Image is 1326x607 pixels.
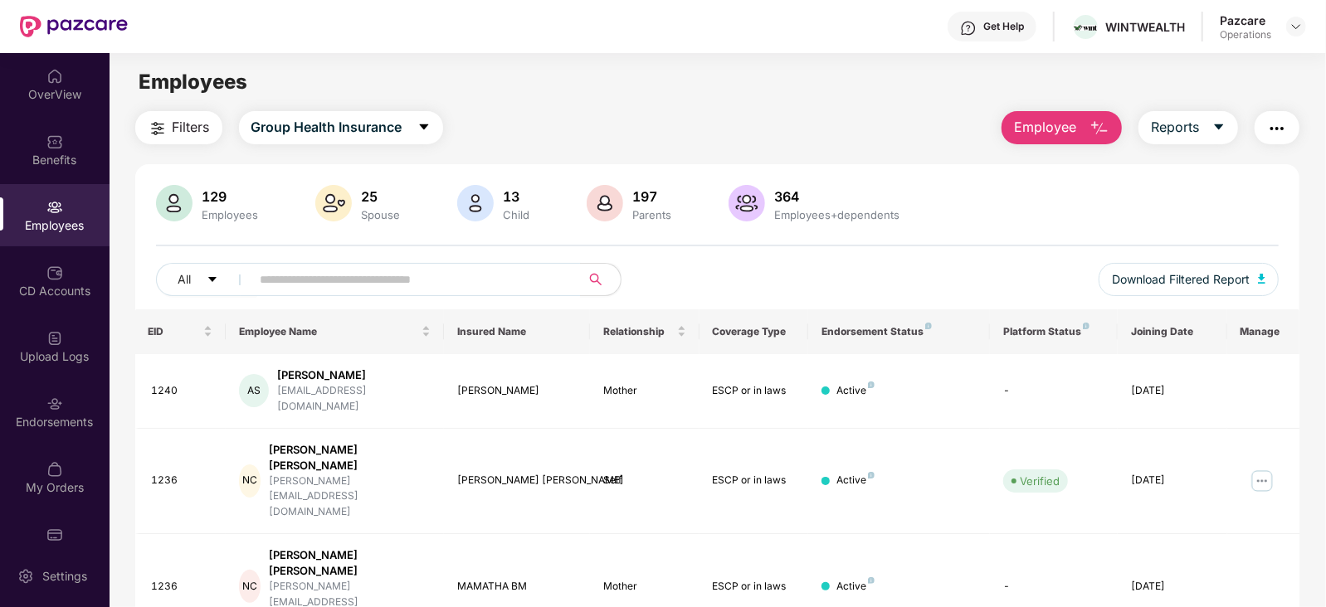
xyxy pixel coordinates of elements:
[580,273,612,286] span: search
[46,461,63,478] img: svg+xml;base64,PHN2ZyBpZD0iTXlfT3JkZXJzIiBkYXRhLW5hbWU9Ik15IE9yZGVycyIgeG1sbnM9Imh0dHA6Ly93d3cudz...
[444,309,589,354] th: Insured Name
[457,383,576,399] div: [PERSON_NAME]
[457,185,494,221] img: svg+xml;base64,PHN2ZyB4bWxucz0iaHR0cDovL3d3dy53My5vcmcvMjAwMC9zdmciIHhtbG5zOnhsaW5rPSJodHRwOi8vd3...
[603,473,686,488] div: Self
[1220,12,1271,28] div: Pazcare
[1267,119,1287,138] img: svg+xml;base64,PHN2ZyB4bWxucz0iaHR0cDovL3d3dy53My5vcmcvMjAwMC9zdmciIHdpZHRoPSIyNCIgaGVpZ2h0PSIyNC...
[37,568,92,585] div: Settings
[603,383,686,399] div: Mother
[729,185,765,221] img: svg+xml;base64,PHN2ZyB4bWxucz0iaHR0cDovL3d3dy53My5vcmcvMjAwMC9zdmciIHhtbG5zOnhsaW5rPSJodHRwOi8vd3...
[251,117,402,138] span: Group Health Insurance
[1289,20,1303,33] img: svg+xml;base64,PHN2ZyBpZD0iRHJvcGRvd24tMzJ4MzIiIHhtbG5zPSJodHRwOi8vd3d3LnczLm9yZy8yMDAwL3N2ZyIgd2...
[207,274,218,287] span: caret-down
[1083,323,1090,329] img: svg+xml;base64,PHN2ZyB4bWxucz0iaHR0cDovL3d3dy53My5vcmcvMjAwMC9zdmciIHdpZHRoPSI4IiBoZWlnaHQ9IjgiIH...
[580,263,622,296] button: search
[152,383,213,399] div: 1240
[713,473,796,488] div: ESCP or in laws
[239,325,418,338] span: Employee Name
[836,383,875,399] div: Active
[821,325,977,338] div: Endorsement Status
[156,263,257,296] button: Allcaret-down
[630,188,675,205] div: 197
[500,188,534,205] div: 13
[1227,309,1300,354] th: Manage
[1003,325,1104,338] div: Platform Status
[152,473,213,488] div: 1236
[772,208,904,221] div: Employees+dependents
[1112,270,1250,289] span: Download Filtered Report
[587,185,623,221] img: svg+xml;base64,PHN2ZyB4bWxucz0iaHR0cDovL3d3dy53My5vcmcvMjAwMC9zdmciIHhtbG5zOnhsaW5rPSJodHRwOi8vd3...
[178,270,192,289] span: All
[960,20,977,36] img: svg+xml;base64,PHN2ZyBpZD0iSGVscC0zMngzMiIgeG1sbnM9Imh0dHA6Ly93d3cudzMub3JnLzIwMDAvc3ZnIiB3aWR0aD...
[417,120,431,135] span: caret-down
[925,323,932,329] img: svg+xml;base64,PHN2ZyB4bWxucz0iaHR0cDovL3d3dy53My5vcmcvMjAwMC9zdmciIHdpZHRoPSI4IiBoZWlnaHQ9IjgiIH...
[139,70,247,94] span: Employees
[46,396,63,412] img: svg+xml;base64,PHN2ZyBpZD0iRW5kb3JzZW1lbnRzIiB4bWxucz0iaHR0cDovL3d3dy53My5vcmcvMjAwMC9zdmciIHdpZH...
[17,568,34,585] img: svg+xml;base64,PHN2ZyBpZD0iU2V0dGluZy0yMHgyMCIgeG1sbnM9Imh0dHA6Ly93d3cudzMub3JnLzIwMDAvc3ZnIiB3aW...
[46,199,63,216] img: svg+xml;base64,PHN2ZyBpZD0iRW1wbG95ZWVzIiB4bWxucz0iaHR0cDovL3d3dy53My5vcmcvMjAwMC9zdmciIHdpZHRoPS...
[1074,25,1098,30] img: Wintlogo.jpg
[1118,309,1227,354] th: Joining Date
[173,117,210,138] span: Filters
[239,374,269,407] div: AS
[868,381,875,388] img: svg+xml;base64,PHN2ZyB4bWxucz0iaHR0cDovL3d3dy53My5vcmcvMjAwMC9zdmciIHdpZHRoPSI4IiBoZWlnaHQ9IjgiIH...
[868,577,875,584] img: svg+xml;base64,PHN2ZyB4bWxucz0iaHR0cDovL3d3dy53My5vcmcvMjAwMC9zdmciIHdpZHRoPSI4IiBoZWlnaHQ9IjgiIH...
[149,325,201,338] span: EID
[713,383,796,399] div: ESCP or in laws
[135,111,222,144] button: Filters
[358,188,404,205] div: 25
[277,367,431,383] div: [PERSON_NAME]
[1138,111,1238,144] button: Reportscaret-down
[46,134,63,150] img: svg+xml;base64,PHN2ZyBpZD0iQmVuZWZpdHMiIHhtbG5zPSJodHRwOi8vd3d3LnczLm9yZy8yMDAwL3N2ZyIgd2lkdGg9Ij...
[1090,119,1109,138] img: svg+xml;base64,PHN2ZyB4bWxucz0iaHR0cDovL3d3dy53My5vcmcvMjAwMC9zdmciIHhtbG5zOnhsaW5rPSJodHRwOi8vd3...
[1220,28,1271,41] div: Operations
[457,579,576,595] div: MAMATHA BM
[46,68,63,85] img: svg+xml;base64,PHN2ZyBpZD0iSG9tZSIgeG1sbnM9Imh0dHA6Ly93d3cudzMub3JnLzIwMDAvc3ZnIiB3aWR0aD0iMjAiIG...
[1020,473,1060,489] div: Verified
[269,442,431,473] div: [PERSON_NAME] [PERSON_NAME]
[46,330,63,347] img: svg+xml;base64,PHN2ZyBpZD0iVXBsb2FkX0xvZ3MiIGRhdGEtbmFtZT0iVXBsb2FkIExvZ3MiIHhtbG5zPSJodHRwOi8vd3...
[269,547,431,579] div: [PERSON_NAME] [PERSON_NAME]
[457,473,576,488] div: [PERSON_NAME] [PERSON_NAME]
[1131,473,1214,488] div: [DATE]
[1151,117,1199,138] span: Reports
[1002,111,1122,144] button: Employee
[836,579,875,595] div: Active
[199,208,262,221] div: Employees
[199,188,262,205] div: 129
[239,111,443,144] button: Group Health Insurancecaret-down
[868,472,875,478] img: svg+xml;base64,PHN2ZyB4bWxucz0iaHR0cDovL3d3dy53My5vcmcvMjAwMC9zdmciIHdpZHRoPSI4IiBoZWlnaHQ9IjgiIH...
[1212,120,1226,135] span: caret-down
[152,579,213,595] div: 1236
[20,16,128,37] img: New Pazcare Logo
[983,20,1024,33] div: Get Help
[603,579,686,595] div: Mother
[1131,383,1214,399] div: [DATE]
[269,473,431,521] div: [PERSON_NAME][EMAIL_ADDRESS][DOMAIN_NAME]
[358,208,404,221] div: Spouse
[1014,117,1076,138] span: Employee
[590,309,700,354] th: Relationship
[700,309,809,354] th: Coverage Type
[148,119,168,138] img: svg+xml;base64,PHN2ZyB4bWxucz0iaHR0cDovL3d3dy53My5vcmcvMjAwMC9zdmciIHdpZHRoPSIyNCIgaGVpZ2h0PSIyNC...
[1131,579,1214,595] div: [DATE]
[315,185,352,221] img: svg+xml;base64,PHN2ZyB4bWxucz0iaHR0cDovL3d3dy53My5vcmcvMjAwMC9zdmciIHhtbG5zOnhsaW5rPSJodHRwOi8vd3...
[772,188,904,205] div: 364
[603,325,674,338] span: Relationship
[239,464,261,498] div: NC
[630,208,675,221] div: Parents
[1105,19,1185,35] div: WINTWEALTH
[990,354,1118,429] td: -
[1249,468,1275,494] img: manageButton
[713,579,796,595] div: ESCP or in laws
[135,309,227,354] th: EID
[1099,263,1280,296] button: Download Filtered Report
[46,265,63,281] img: svg+xml;base64,PHN2ZyBpZD0iQ0RfQWNjb3VudHMiIGRhdGEtbmFtZT0iQ0QgQWNjb3VudHMiIHhtbG5zPSJodHRwOi8vd3...
[156,185,193,221] img: svg+xml;base64,PHN2ZyB4bWxucz0iaHR0cDovL3d3dy53My5vcmcvMjAwMC9zdmciIHhtbG5zOnhsaW5rPSJodHRwOi8vd3...
[277,383,431,415] div: [EMAIL_ADDRESS][DOMAIN_NAME]
[500,208,534,221] div: Child
[836,473,875,488] div: Active
[226,309,444,354] th: Employee Name
[1258,274,1266,284] img: svg+xml;base64,PHN2ZyB4bWxucz0iaHR0cDovL3d3dy53My5vcmcvMjAwMC9zdmciIHhtbG5zOnhsaW5rPSJodHRwOi8vd3...
[46,527,63,543] img: svg+xml;base64,PHN2ZyBpZD0iUGF6Y2FyZCIgeG1sbnM9Imh0dHA6Ly93d3cudzMub3JnLzIwMDAvc3ZnIiB3aWR0aD0iMj...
